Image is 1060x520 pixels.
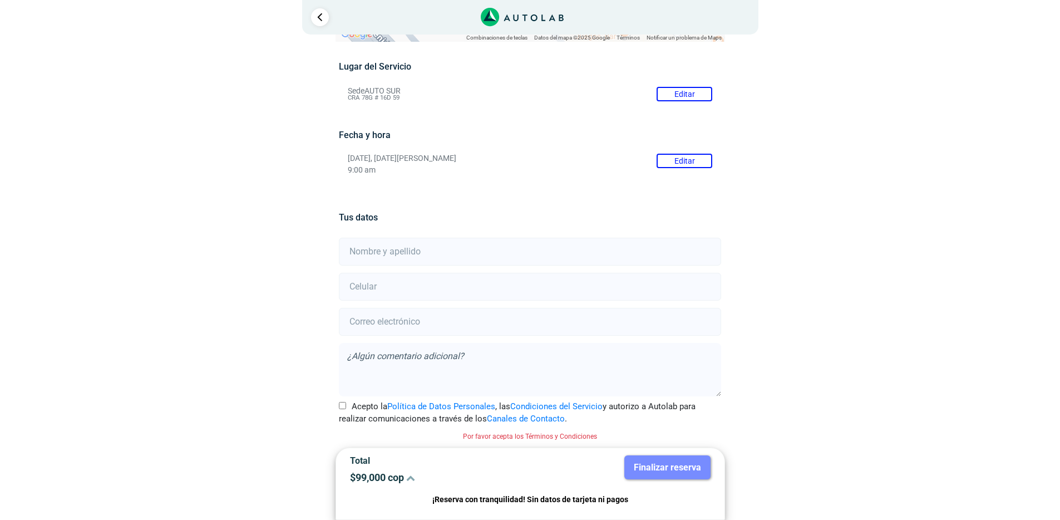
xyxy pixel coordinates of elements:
button: Finalizar reserva [624,455,711,479]
button: Combinaciones de teclas [466,34,527,42]
input: Correo electrónico [339,308,721,336]
label: Acepto la , las y autorizo a Autolab para realizar comunicaciones a través de los . [339,400,721,425]
h5: Lugar del Servicio [339,61,721,72]
button: Editar [657,154,712,168]
p: 9:00 am [348,165,712,175]
a: Ir al paso anterior [311,8,329,26]
h5: Tus datos [339,212,721,223]
a: Abre esta zona en Google Maps (se abre en una nueva ventana) [338,27,375,42]
p: $ 99,000 cop [350,472,522,483]
a: Link al sitio de autolab [481,11,564,22]
input: Celular [339,273,721,301]
h5: Fecha y hora [339,130,721,140]
p: ¡Reserva con tranquilidad! Sin datos de tarjeta ni pagos [350,493,711,506]
input: Nombre y apellido [339,238,721,266]
a: Política de Datos Personales [387,401,495,411]
small: Por favor acepta los Términos y Condiciones [463,433,597,440]
a: Condiciones del Servicio [510,401,603,411]
span: Datos del mapa ©2025 Google [534,35,610,41]
a: Notificar un problema de Maps [647,35,722,41]
input: Acepto laPolítica de Datos Personales, lasCondiciones del Servicioy autorizo a Autolab para reali... [339,402,346,409]
a: Términos [617,35,640,41]
a: Canales de Contacto [487,414,565,424]
p: Total [350,455,522,466]
img: Google [338,27,375,42]
p: [DATE], [DATE][PERSON_NAME] [348,154,712,163]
